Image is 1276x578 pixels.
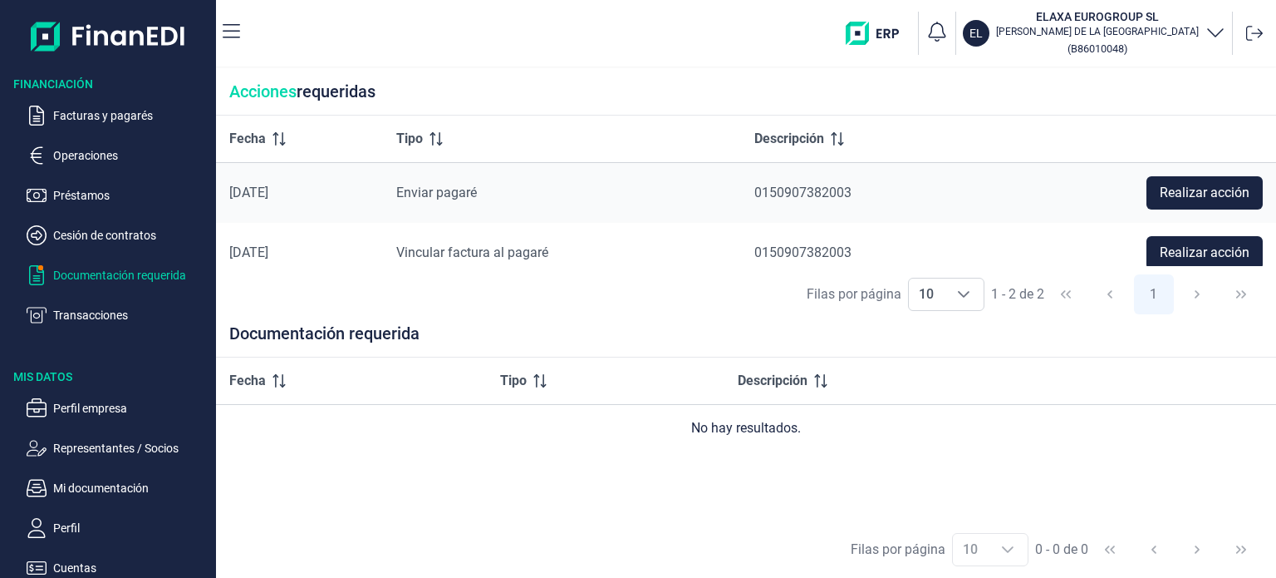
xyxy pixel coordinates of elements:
button: Realizar acción [1146,176,1263,210]
button: Perfil empresa [27,398,209,418]
p: Perfil [53,518,209,538]
div: Choose [944,279,984,310]
button: Transacciones [27,305,209,325]
div: [DATE] [229,185,370,201]
img: Logo de aplicación [31,13,186,59]
p: Facturas y pagarés [53,106,209,126]
img: erp [846,22,911,45]
p: Cuentas [53,558,209,578]
span: 0150907382003 [754,245,851,260]
button: Operaciones [27,146,209,165]
button: Realizar acción [1146,236,1263,269]
span: Acciones [229,82,297,101]
button: Next Page [1177,274,1217,314]
p: Representantes / Socios [53,438,209,458]
h3: ELAXA EUROGROUP SL [996,8,1199,25]
button: First Page [1090,530,1130,570]
button: Perfil [27,518,209,538]
button: Documentación requerida [27,265,209,285]
button: First Page [1046,274,1086,314]
button: Last Page [1221,530,1261,570]
div: No hay resultados. [229,418,1263,438]
button: Cesión de contratos [27,225,209,245]
div: Filas por página [851,540,945,560]
button: Page 1 [1134,274,1174,314]
button: Mi documentación [27,478,209,498]
button: Facturas y pagarés [27,106,209,126]
span: Tipo [500,371,527,391]
button: Representantes / Socios [27,438,209,458]
span: Realizar acción [1160,243,1249,263]
div: Documentación requerida [216,324,1276,358]
span: 0 - 0 de 0 [1035,543,1088,556]
p: Transacciones [53,305,209,325]
span: 1 - 2 de 2 [991,288,1044,301]
span: Fecha [229,129,266,149]
span: Descripción [738,371,807,391]
button: Préstamos [27,185,209,205]
span: Tipo [396,129,423,149]
button: Cuentas [27,558,209,578]
span: Enviar pagaré [396,185,477,200]
span: Fecha [229,371,266,391]
span: Realizar acción [1160,183,1249,203]
button: ELELAXA EUROGROUP SL[PERSON_NAME] DE LA [GEOGRAPHIC_DATA](B86010048) [963,8,1225,58]
div: [DATE] [229,245,370,261]
button: Previous Page [1134,530,1174,570]
div: Choose [988,534,1028,566]
button: Previous Page [1090,274,1130,314]
div: requeridas [216,68,1276,116]
button: Next Page [1177,530,1217,570]
p: Mi documentación [53,478,209,498]
p: Préstamos [53,185,209,205]
span: 10 [909,279,944,310]
span: 0150907382003 [754,185,851,200]
small: Copiar cif [1067,42,1127,55]
div: Filas por página [807,284,901,304]
p: [PERSON_NAME] DE LA [GEOGRAPHIC_DATA] [996,25,1199,38]
span: Vincular factura al pagaré [396,245,548,260]
p: Operaciones [53,146,209,165]
p: EL [969,25,983,42]
button: Last Page [1221,274,1261,314]
p: Cesión de contratos [53,225,209,245]
p: Documentación requerida [53,265,209,285]
p: Perfil empresa [53,398,209,418]
span: Descripción [754,129,824,149]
